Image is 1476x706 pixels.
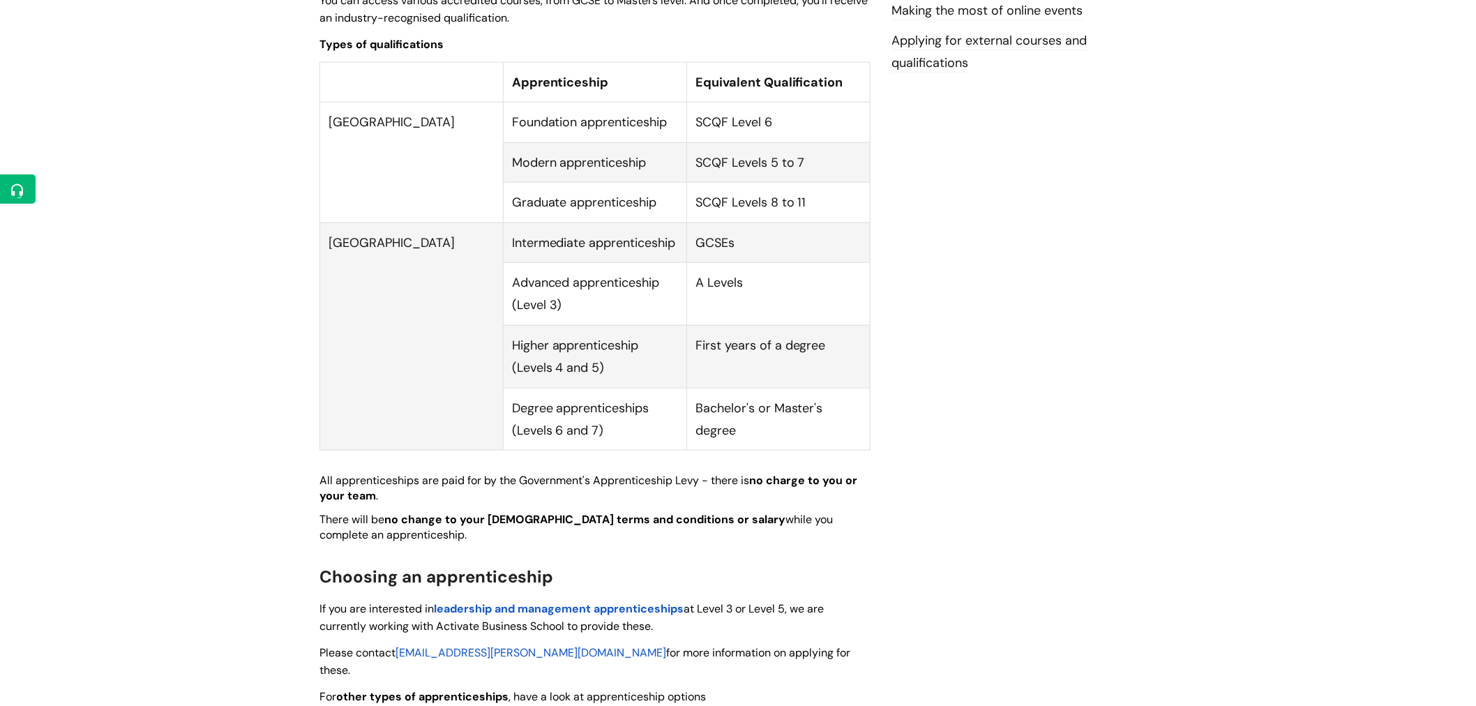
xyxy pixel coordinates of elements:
td: SCQF Levels 8 to 11 [686,183,870,223]
td: Degree apprenticeships (Levels 6 and 7) [503,388,686,451]
td: First years of a degree [686,325,870,388]
span: There will be while you complete an apprenticeship. [319,513,833,543]
td: Intermediate apprenticeship [503,223,686,262]
span: at Level 3 or Level 5, we are currently working with Activate Business School to provide these. [319,602,824,634]
td: Graduate apprenticeship [503,183,686,223]
td: Foundation apprenticeship [503,103,686,142]
a: Making the most of online events [891,2,1083,20]
td: GCSEs [686,223,870,262]
a: Applying for external courses and qualifications [891,32,1087,73]
td: A Levels [686,263,870,326]
strong: no charge to you or your team [319,473,857,503]
td: [GEOGRAPHIC_DATA] [320,223,504,451]
span: Please contact [319,646,396,661]
a: leadership and management apprenticeships [434,602,684,617]
td: Advanced apprenticeship (Level 3) [503,263,686,326]
td: Modern apprenticeship [503,142,686,182]
td: Bachelor's or Master's degree [686,388,870,451]
span: for more information on applying for these. [319,646,850,678]
th: Apprenticeship [503,63,686,103]
span: Types of qualifications [319,37,444,52]
td: [GEOGRAPHIC_DATA] [320,103,504,223]
span: All apprenticeships are paid for by the Government's Apprenticeship Levy - there is . [319,473,857,503]
th: Equivalent Qualification [686,63,870,103]
td: SCQF Levels 5 to 7 [686,142,870,182]
a: [EMAIL_ADDRESS][PERSON_NAME][DOMAIN_NAME] [396,646,666,661]
span: For [319,690,336,705]
span: Choosing an apprenticeship [319,566,553,588]
span: If you are interested in [319,602,434,617]
td: SCQF Level 6 [686,103,870,142]
strong: no change to your [DEMOGRAPHIC_DATA] terms and conditions or salary [384,513,785,527]
span: other types of apprenticeships [336,690,509,705]
td: Higher apprenticeship (Levels 4 and 5) [503,325,686,388]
